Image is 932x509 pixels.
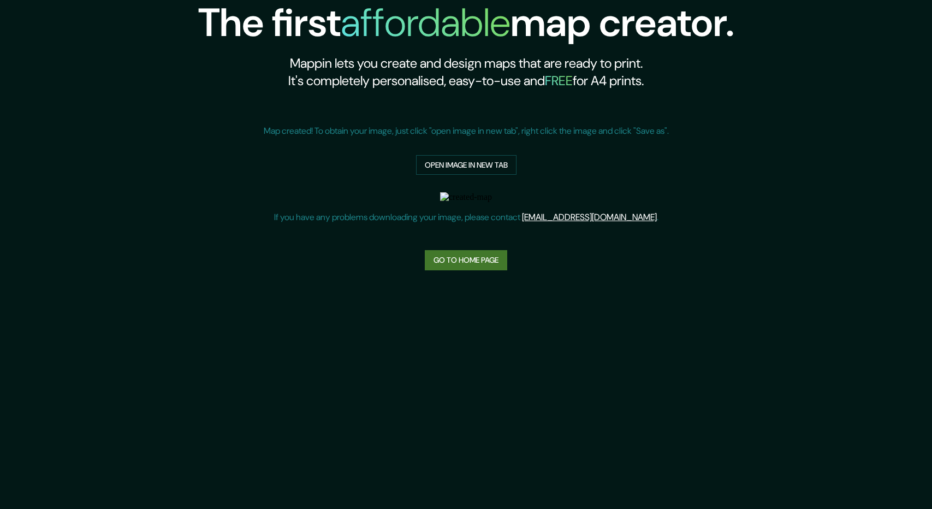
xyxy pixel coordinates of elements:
[545,72,573,89] h5: FREE
[416,155,517,175] a: Open image in new tab
[522,211,657,223] a: [EMAIL_ADDRESS][DOMAIN_NAME]
[425,250,507,270] a: Go to home page
[440,192,492,202] img: created-map
[198,55,734,90] h2: Mappin lets you create and design maps that are ready to print. It's completely personalised, eas...
[264,125,669,138] p: Map created! To obtain your image, just click "open image in new tab", right click the image and ...
[274,211,658,224] p: If you have any problems downloading your image, please contact .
